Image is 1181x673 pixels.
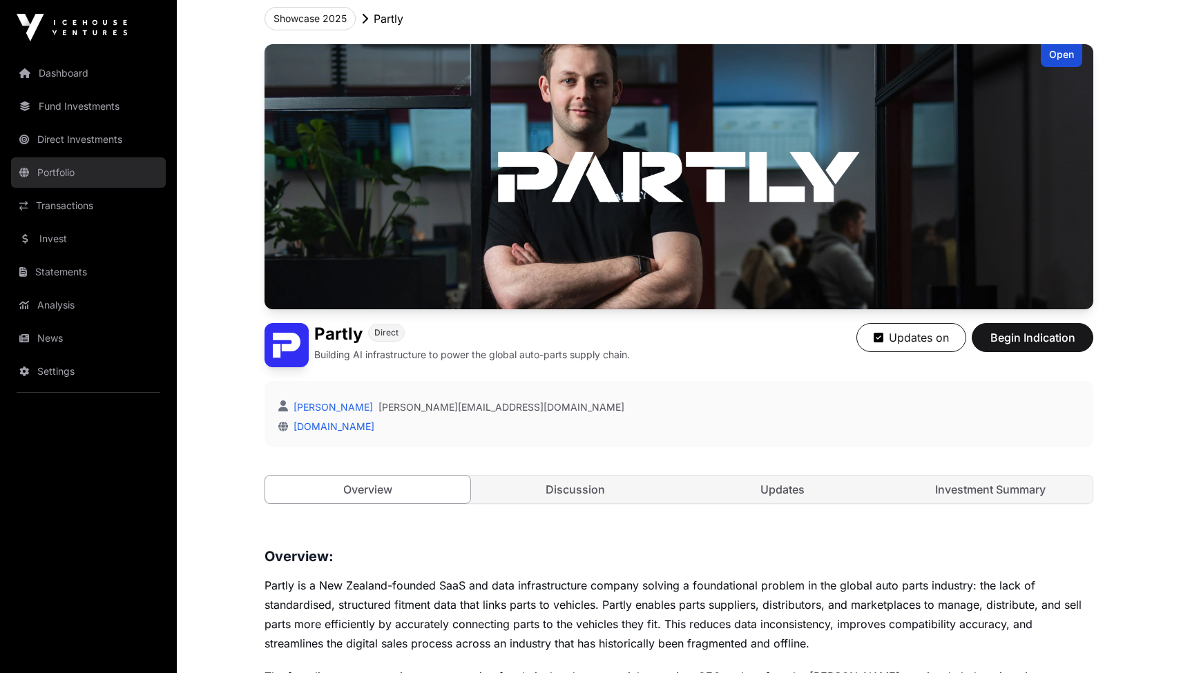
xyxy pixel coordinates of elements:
[265,576,1093,653] p: Partly is a New Zealand-founded SaaS and data infrastructure company solving a foundational probl...
[11,224,166,254] a: Invest
[265,476,1093,503] nav: Tabs
[989,329,1076,346] span: Begin Indication
[856,323,966,352] button: Updates on
[11,91,166,121] a: Fund Investments
[314,348,630,362] p: Building AI infrastructure to power the global auto-parts supply chain.
[11,356,166,387] a: Settings
[265,44,1093,309] img: Partly
[11,157,166,188] a: Portfolio
[265,545,1093,567] h3: Overview:
[1112,607,1181,673] iframe: Chat Widget
[972,323,1093,352] button: Begin Indication
[374,327,399,338] span: Direct
[265,475,471,504] a: Overview
[11,191,166,221] a: Transactions
[11,257,166,287] a: Statements
[1041,44,1082,67] div: Open
[17,14,127,41] img: Icehouse Ventures Logo
[314,323,363,345] h1: Partly
[291,401,373,413] a: [PERSON_NAME]
[378,400,624,414] a: [PERSON_NAME][EMAIL_ADDRESS][DOMAIN_NAME]
[972,337,1093,351] a: Begin Indication
[11,58,166,88] a: Dashboard
[265,323,309,367] img: Partly
[265,7,356,30] button: Showcase 2025
[374,10,403,27] p: Partly
[11,290,166,320] a: Analysis
[11,124,166,155] a: Direct Investments
[11,323,166,353] a: News
[473,476,678,503] a: Discussion
[680,476,885,503] a: Updates
[288,420,374,432] a: [DOMAIN_NAME]
[888,476,1093,503] a: Investment Summary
